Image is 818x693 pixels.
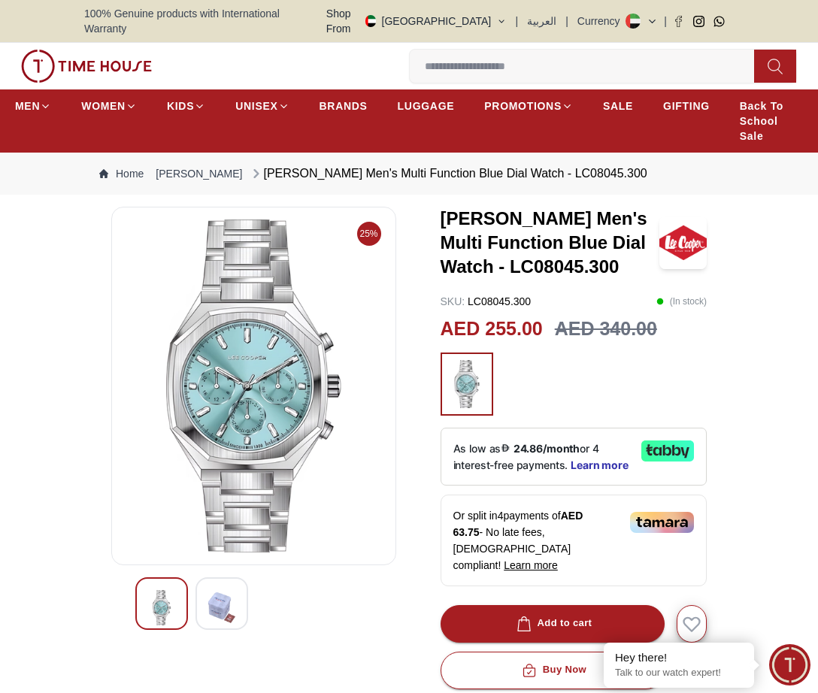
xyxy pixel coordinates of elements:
img: Lee Cooper Men's Multi Function Blue Dial Watch - LC08045.300 [208,590,235,625]
span: WOMEN [81,98,126,113]
a: [PERSON_NAME] [156,166,242,181]
span: GIFTING [663,98,710,113]
a: SALE [603,92,633,120]
span: | [664,14,667,29]
a: KIDS [167,92,205,120]
span: Back To School Sale [740,98,803,144]
span: 100% Genuine products with International Warranty [84,6,317,36]
a: Back To School Sale [740,92,803,150]
img: Tamara [630,512,694,533]
img: ... [21,50,152,83]
span: BRANDS [320,98,368,113]
h3: [PERSON_NAME] Men's Multi Function Blue Dial Watch - LC08045.300 [441,207,660,279]
div: Currency [577,14,626,29]
button: Add to cart [441,605,665,643]
a: Instagram [693,16,704,27]
button: Shop From[GEOGRAPHIC_DATA] [317,6,507,36]
a: MEN [15,92,51,120]
p: LC08045.300 [441,294,532,309]
span: PROMOTIONS [484,98,562,113]
a: Home [99,166,144,181]
div: Chat Widget [769,644,810,685]
h2: AED 255.00 [441,315,543,343]
span: AED 63.75 [453,510,583,538]
h3: AED 340.00 [555,315,657,343]
a: Facebook [673,16,684,27]
a: Whatsapp [713,16,725,27]
a: LUGGAGE [398,92,455,120]
span: SKU : [441,295,465,307]
div: Hey there! [615,650,743,665]
img: ... [448,360,486,408]
span: SALE [603,98,633,113]
a: BRANDS [320,92,368,120]
p: ( In stock ) [656,294,707,309]
img: Lee Cooper Men's Multi Function Blue Dial Watch - LC08045.300 [148,590,175,625]
span: UNISEX [235,98,277,113]
img: Lee Cooper Men's Multi Function Blue Dial Watch - LC08045.300 [659,216,707,269]
div: Add to cart [514,615,592,632]
span: LUGGAGE [398,98,455,113]
button: العربية [527,14,556,29]
span: | [516,14,519,29]
div: [PERSON_NAME] Men's Multi Function Blue Dial Watch - LC08045.300 [249,165,647,183]
span: 25% [357,222,381,246]
button: Buy Now [441,652,665,689]
span: | [565,14,568,29]
a: GIFTING [663,92,710,120]
div: Buy Now [519,661,586,679]
span: Learn more [504,559,558,571]
a: PROMOTIONS [484,92,573,120]
a: WOMEN [81,92,137,120]
span: KIDS [167,98,194,113]
a: UNISEX [235,92,289,120]
nav: Breadcrumb [84,153,734,195]
p: Talk to our watch expert! [615,667,743,679]
img: United Arab Emirates [365,15,375,27]
div: Or split in 4 payments of - No late fees, [DEMOGRAPHIC_DATA] compliant! [441,495,707,586]
img: Lee Cooper Men's Multi Function Blue Dial Watch - LC08045.300 [124,219,383,552]
span: MEN [15,98,40,113]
